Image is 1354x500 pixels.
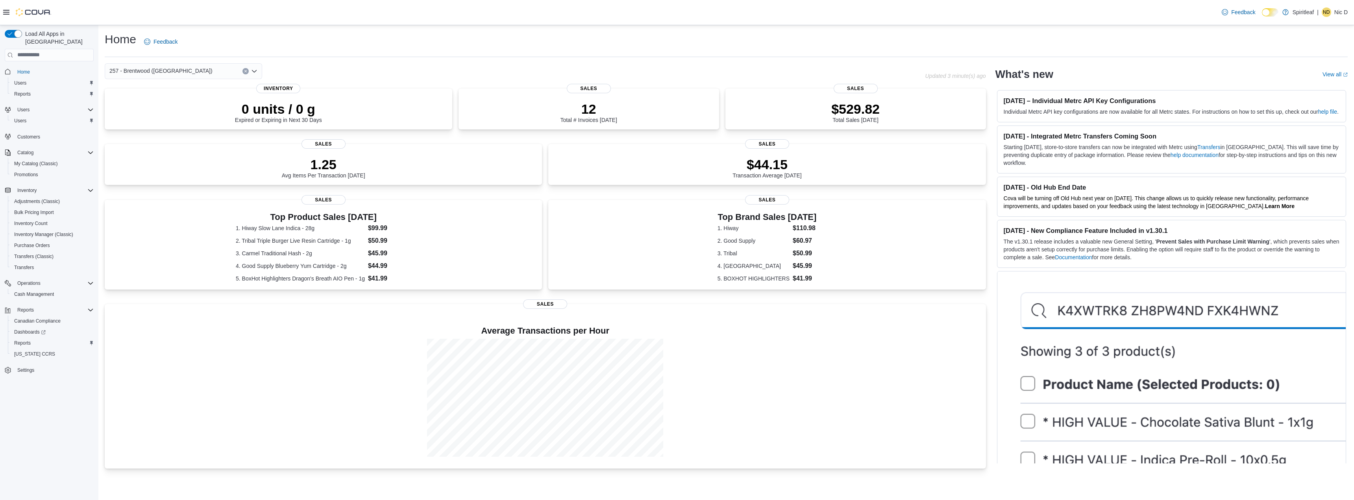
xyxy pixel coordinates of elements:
[925,73,986,79] p: Updated 3 minute(s) ago
[11,89,94,99] span: Reports
[302,195,346,205] span: Sales
[368,236,411,245] dd: $50.99
[1197,144,1221,150] a: Transfers
[11,78,30,88] a: Users
[11,252,57,261] a: Transfers (Classic)
[1004,132,1339,140] h3: [DATE] - Integrated Metrc Transfers Coming Soon
[732,157,802,172] p: $44.15
[1293,7,1314,17] p: Spiritleaf
[236,275,365,282] dt: 5. BoxHot Highlighters Dragon's Breath AIO Pen - 1g
[14,351,55,357] span: [US_STATE] CCRS
[11,197,94,206] span: Adjustments (Classic)
[242,68,249,74] button: Clear input
[8,289,97,300] button: Cash Management
[11,241,53,250] a: Purchase Orders
[1318,109,1337,115] a: help file
[8,115,97,126] button: Users
[5,63,94,397] nav: Complex example
[793,223,817,233] dd: $110.98
[368,261,411,271] dd: $44.99
[236,262,365,270] dt: 4. Good Supply Blueberry Yum Cartridge - 2g
[14,132,94,142] span: Customers
[11,89,34,99] a: Reports
[17,280,41,286] span: Operations
[1171,152,1219,158] a: help documentation
[793,236,817,245] dd: $60.97
[14,264,34,271] span: Transfers
[11,241,94,250] span: Purchase Orders
[368,249,411,258] dd: $45.99
[8,207,97,218] button: Bulk Pricing Import
[17,134,40,140] span: Customers
[14,365,94,375] span: Settings
[11,349,58,359] a: [US_STATE] CCRS
[11,116,94,125] span: Users
[235,101,322,117] p: 0 units / 0 g
[2,147,97,158] button: Catalog
[2,104,97,115] button: Users
[111,326,980,336] h4: Average Transactions per Hour
[14,318,61,324] span: Canadian Compliance
[745,195,789,205] span: Sales
[1323,7,1330,17] span: ND
[14,329,46,335] span: Dashboards
[1004,238,1339,261] p: The v1.30.1 release includes a valuable new General Setting, ' ', which prevents sales when produ...
[11,219,51,228] a: Inventory Count
[1004,227,1339,234] h3: [DATE] - New Compliance Feature Included in v1.30.1
[8,240,97,251] button: Purchase Orders
[14,132,43,142] a: Customers
[11,197,63,206] a: Adjustments (Classic)
[11,349,94,359] span: Washington CCRS
[11,338,94,348] span: Reports
[8,169,97,180] button: Promotions
[1317,7,1319,17] p: |
[14,291,54,297] span: Cash Management
[1322,7,1331,17] div: Nic D
[14,253,54,260] span: Transfers (Classic)
[1004,108,1339,116] p: Individual Metrc API key configurations are now available for all Metrc states. For instructions ...
[11,208,94,217] span: Bulk Pricing Import
[14,118,26,124] span: Users
[14,148,94,157] span: Catalog
[567,84,611,93] span: Sales
[14,305,94,315] span: Reports
[11,316,94,326] span: Canadian Compliance
[718,224,790,232] dt: 1. Hiway
[14,186,94,195] span: Inventory
[282,157,365,179] div: Avg Items Per Transaction [DATE]
[11,338,34,348] a: Reports
[8,158,97,169] button: My Catalog (Classic)
[11,208,57,217] a: Bulk Pricing Import
[105,31,136,47] h1: Home
[17,149,33,156] span: Catalog
[14,67,33,77] a: Home
[109,66,213,76] span: 257 - Brentwood ([GEOGRAPHIC_DATA])
[2,131,97,142] button: Customers
[793,249,817,258] dd: $50.99
[718,212,817,222] h3: Top Brand Sales [DATE]
[17,307,34,313] span: Reports
[831,101,880,117] p: $529.82
[8,77,97,89] button: Users
[302,139,346,149] span: Sales
[368,274,411,283] dd: $41.99
[745,139,789,149] span: Sales
[11,263,37,272] a: Transfers
[11,327,49,337] a: Dashboards
[11,159,94,168] span: My Catalog (Classic)
[11,263,94,272] span: Transfers
[11,230,76,239] a: Inventory Manager (Classic)
[14,279,44,288] button: Operations
[22,30,94,46] span: Load All Apps in [GEOGRAPHIC_DATA]
[14,186,40,195] button: Inventory
[14,148,37,157] button: Catalog
[17,69,30,75] span: Home
[14,105,33,114] button: Users
[8,315,97,327] button: Canadian Compliance
[11,290,57,299] a: Cash Management
[8,338,97,349] button: Reports
[11,170,94,179] span: Promotions
[8,89,97,100] button: Reports
[368,223,411,233] dd: $99.99
[236,249,365,257] dt: 3. Carmel Traditional Hash - 2g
